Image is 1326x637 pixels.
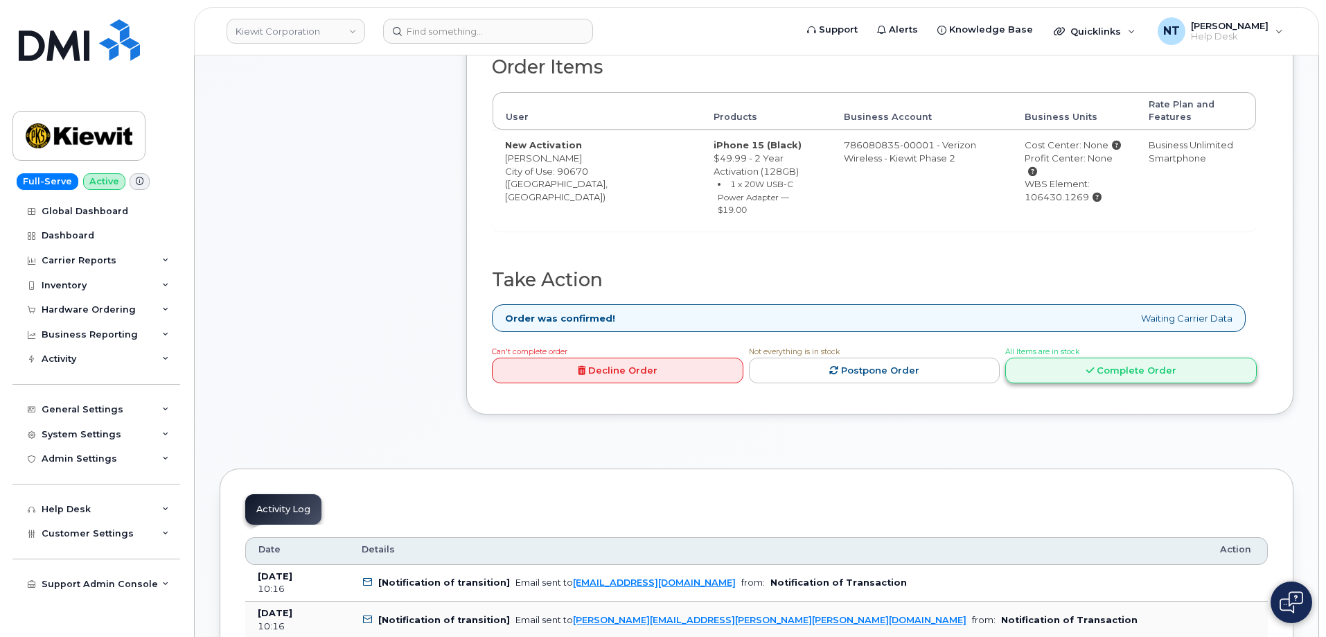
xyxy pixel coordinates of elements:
td: Business Unlimited Smartphone [1136,130,1256,230]
span: from: [741,577,765,588]
b: Notification of Transaction [1001,615,1138,625]
b: [Notification of transition] [378,577,510,588]
h2: Take Action [492,270,1257,290]
b: [Notification of transition] [378,615,510,625]
th: Rate Plan and Features [1136,92,1256,130]
small: 1 x 20W USB-C Power Adapter — $19.00 [718,179,793,215]
div: Cost Center: None [1025,139,1124,152]
a: Complete Order [1005,358,1257,383]
strong: Order was confirmed! [505,312,615,325]
span: All Items are in stock [1005,347,1079,356]
span: NT [1163,23,1180,40]
strong: New Activation [505,139,582,150]
b: [DATE] [258,608,292,618]
span: Date [258,543,281,556]
div: 10:16 [258,620,337,633]
strong: iPhone 15 (Black) [714,139,802,150]
div: Email sent to [515,577,736,588]
img: Open chat [1280,591,1303,613]
span: Details [362,543,395,556]
a: Knowledge Base [928,16,1043,44]
a: Decline Order [492,358,743,383]
span: from: [972,615,996,625]
div: Email sent to [515,615,966,625]
h2: Order Items [492,57,1257,78]
a: Postpone Order [749,358,1000,383]
div: Profit Center: None [1025,152,1124,177]
span: Can't complete order [492,347,567,356]
a: [PERSON_NAME][EMAIL_ADDRESS][PERSON_NAME][PERSON_NAME][DOMAIN_NAME] [573,615,966,625]
a: [EMAIL_ADDRESS][DOMAIN_NAME] [573,577,736,588]
span: Quicklinks [1070,26,1121,37]
span: Not everything is in stock [749,347,840,356]
span: Knowledge Base [949,23,1033,37]
th: Products [701,92,831,130]
th: User [493,92,701,130]
th: Action [1208,537,1268,565]
td: 786080835-00001 - Verizon Wireless - Kiewit Phase 2 [831,130,1012,230]
span: Alerts [889,23,918,37]
b: [DATE] [258,571,292,582]
input: Find something... [383,19,593,44]
div: Quicklinks [1044,17,1145,45]
b: Notification of Transaction [770,577,907,588]
th: Business Account [831,92,1012,130]
th: Business Units [1012,92,1136,130]
span: Help Desk [1191,31,1268,42]
a: Kiewit Corporation [227,19,365,44]
div: Nicholas Taylor [1148,17,1293,45]
a: Alerts [867,16,928,44]
span: Support [819,23,858,37]
div: Waiting Carrier Data [492,304,1246,333]
td: [PERSON_NAME] City of Use: 90670 ([GEOGRAPHIC_DATA], [GEOGRAPHIC_DATA]) [493,130,701,230]
span: [PERSON_NAME] [1191,20,1268,31]
a: Support [797,16,867,44]
div: WBS Element: 106430.1269 [1025,177,1124,203]
div: 10:16 [258,583,337,595]
td: $49.99 - 2 Year Activation (128GB) [701,130,831,230]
